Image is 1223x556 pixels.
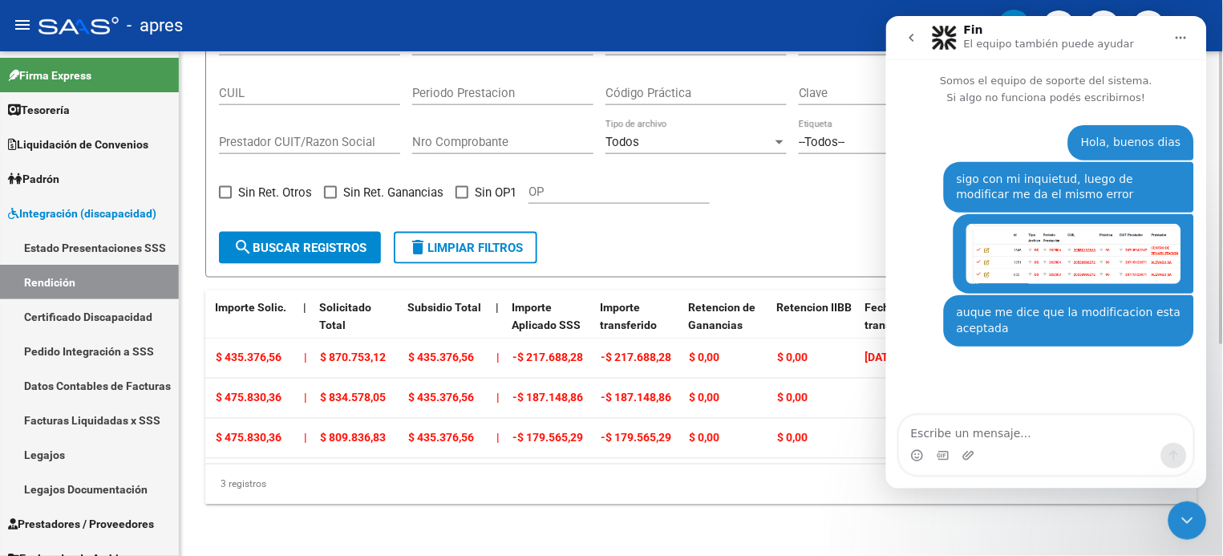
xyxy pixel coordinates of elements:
[601,351,671,364] span: -$ 217.688,28
[408,392,474,404] span: $ 435.376,56
[320,351,386,364] span: $ 870.753,12
[605,135,639,149] span: Todos
[408,351,474,364] span: $ 435.376,56
[1168,501,1207,540] iframe: Intercom live chat
[512,301,581,332] span: Importe Aplicado SSS
[601,432,671,444] span: -$ 179.565,29
[475,183,516,202] span: Sin OP1
[505,290,593,361] datatable-header-cell: Importe Aplicado SSS
[689,351,719,364] span: $ 0,00
[209,290,297,361] datatable-header-cell: Importe Solic.
[127,8,183,43] span: - apres
[216,432,281,444] span: $ 475.830,36
[496,301,499,314] span: |
[304,392,307,404] span: |
[205,465,1197,505] div: 3 registros
[886,16,1207,489] iframe: Intercom live chat
[401,290,489,361] datatable-header-cell: Subsidio Total
[776,301,852,314] span: Retencion IIBB
[858,290,922,361] datatable-header-cell: Fecha trans. 1
[593,290,682,361] datatable-header-cell: Importe transferido
[770,290,858,361] datatable-header-cell: Retencion IIBB
[215,301,286,314] span: Importe Solic.
[216,392,281,404] span: $ 475.830,36
[408,432,474,444] span: $ 435.376,56
[303,301,306,314] span: |
[799,135,845,149] span: --Todos--
[319,301,371,332] span: Solicitado Total
[408,237,427,257] mat-icon: delete
[682,290,770,361] datatable-header-cell: Retencion de Ganancias
[407,301,481,314] span: Subsidio Total
[8,67,91,84] span: Firma Express
[8,515,154,533] span: Prestadores / Proveedores
[496,392,500,404] span: |
[512,432,583,444] span: -$ 179.565,29
[219,232,381,264] button: Buscar registros
[496,351,500,364] span: |
[320,432,386,444] span: $ 809.836,83
[496,432,500,444] span: |
[13,15,32,34] mat-icon: menu
[304,351,307,364] span: |
[777,351,808,364] span: $ 0,00
[689,392,719,404] span: $ 0,00
[865,301,903,332] span: Fecha trans. 1
[777,432,808,444] span: $ 0,00
[238,183,312,202] span: Sin Ret. Otros
[313,290,401,361] datatable-header-cell: Solicitado Total
[8,101,70,119] span: Tesorería
[777,392,808,404] span: $ 0,00
[394,232,537,264] button: Limpiar filtros
[8,136,148,153] span: Liquidación de Convenios
[233,241,366,255] span: Buscar registros
[216,351,281,364] span: $ 435.376,56
[233,237,253,257] mat-icon: search
[689,432,719,444] span: $ 0,00
[865,351,899,364] span: [DATE]
[8,205,156,222] span: Integración (discapacidad)
[320,392,386,404] span: $ 834.578,05
[343,183,443,202] span: Sin Ret. Ganancias
[688,301,755,332] span: Retencion de Ganancias
[8,170,59,188] span: Padrón
[600,301,657,332] span: Importe transferido
[512,351,583,364] span: -$ 217.688,28
[304,432,307,444] span: |
[512,392,583,404] span: -$ 187.148,86
[601,392,671,404] span: -$ 187.148,86
[408,241,523,255] span: Limpiar filtros
[297,290,313,361] datatable-header-cell: |
[489,290,505,361] datatable-header-cell: |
